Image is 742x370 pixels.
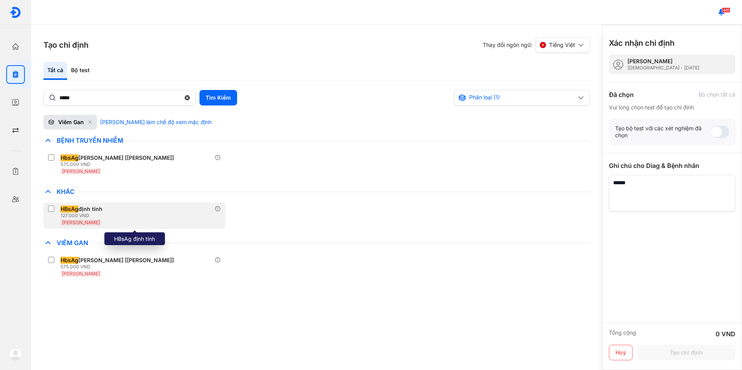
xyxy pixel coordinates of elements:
span: 441 [722,7,730,13]
span: [PERSON_NAME] [62,271,100,277]
div: [PERSON_NAME] [[PERSON_NAME]] [61,257,174,264]
span: Khác [53,188,78,195]
button: Tạo chỉ định [637,345,735,360]
div: định tính [61,206,102,213]
button: Huỷ [609,345,633,360]
div: [PERSON_NAME] làm chế độ xem mặc định [100,119,212,126]
h3: Tạo chỉ định [43,40,88,50]
h3: Xác nhận chỉ định [609,38,674,48]
span: [PERSON_NAME] [62,168,100,174]
span: Bệnh Truyền Nhiễm [53,137,127,144]
div: Phân loại (1) [458,94,576,102]
div: Đã chọn [609,90,634,99]
div: [PERSON_NAME] [[PERSON_NAME]] [61,154,174,161]
span: Viêm Gan [53,239,92,247]
div: Tổng cộng [609,329,636,339]
img: logo [9,348,22,361]
span: Tiếng Việt [549,41,575,48]
button: Tìm Kiếm [199,90,237,105]
div: Bộ test [67,62,94,80]
div: 575.000 VND [61,264,177,270]
span: [PERSON_NAME] [62,220,100,225]
div: 127.000 VND [61,213,106,219]
div: Viêm Gan [58,119,84,126]
div: Tạo bộ test với các xét nghiệm đã chọn [615,125,711,139]
div: Thay đổi ngôn ngữ: [483,37,590,53]
div: 575.000 VND [61,161,177,168]
span: HbsAg [61,257,78,264]
span: HbsAg [61,154,78,161]
div: Vui lòng chọn test để tạo chỉ định [609,104,735,111]
div: Ghi chú cho Diag & Bệnh nhân [609,161,735,170]
span: HBsAg [61,206,78,213]
img: logo [10,7,21,18]
div: [DEMOGRAPHIC_DATA] - [DATE] [628,65,699,71]
div: [PERSON_NAME] [628,58,699,65]
div: 0 VND [716,329,735,339]
div: Bỏ chọn tất cả [699,91,735,98]
div: Tất cả [43,62,67,80]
